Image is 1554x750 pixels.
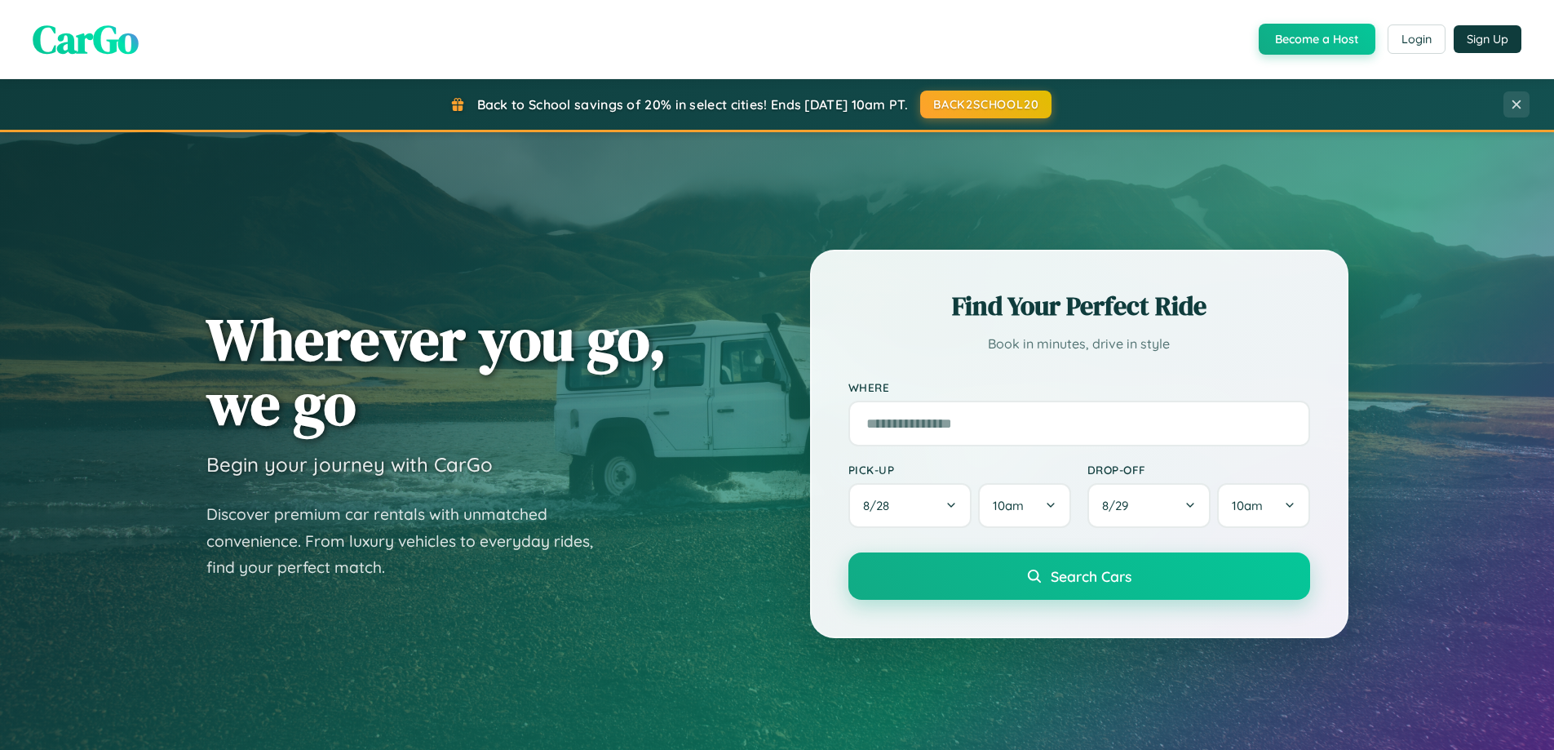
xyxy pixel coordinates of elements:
span: Search Cars [1051,567,1131,585]
button: Login [1388,24,1446,54]
button: Become a Host [1259,24,1375,55]
p: Book in minutes, drive in style [848,332,1310,356]
label: Pick-up [848,463,1071,477]
span: 10am [993,498,1024,513]
button: Search Cars [848,553,1310,600]
button: 8/29 [1087,483,1211,528]
span: 10am [1232,498,1263,513]
span: CarGo [33,12,139,66]
span: 8 / 28 [863,498,897,513]
button: 10am [1217,483,1309,528]
button: 8/28 [848,483,972,528]
h1: Wherever you go, we go [206,307,666,436]
button: BACK2SCHOOL20 [920,91,1051,118]
span: Back to School savings of 20% in select cities! Ends [DATE] 10am PT. [477,96,908,113]
span: 8 / 29 [1102,498,1136,513]
h2: Find Your Perfect Ride [848,288,1310,324]
button: Sign Up [1454,25,1521,53]
h3: Begin your journey with CarGo [206,452,493,477]
label: Where [848,380,1310,394]
p: Discover premium car rentals with unmatched convenience. From luxury vehicles to everyday rides, ... [206,501,614,581]
button: 10am [978,483,1070,528]
label: Drop-off [1087,463,1310,477]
